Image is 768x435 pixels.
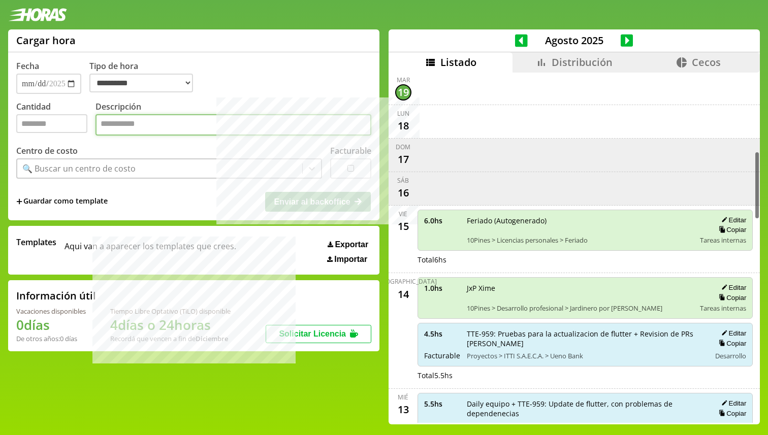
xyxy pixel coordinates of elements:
b: Diciembre [196,334,228,343]
h2: Información útil [16,289,96,303]
button: Exportar [325,240,371,250]
div: 15 [395,218,411,235]
div: [DEMOGRAPHIC_DATA] [370,277,437,286]
span: Importar [334,255,367,264]
textarea: Descripción [95,114,371,136]
div: 18 [395,118,411,134]
label: Tipo de hora [89,60,201,94]
h1: Cargar hora [16,34,76,47]
button: Copiar [716,225,746,234]
span: TTE-959: Pruebas para la actualizacion de flutter + Revision de PRs [PERSON_NAME] [467,329,704,348]
h1: 0 días [16,316,86,334]
h1: 4 días o 24 horas [110,316,231,334]
span: Facturable [424,351,460,360]
span: Aqui van a aparecer los templates que crees. [65,237,236,264]
span: 5.5 hs [424,399,460,409]
div: Total 5.5 hs [418,371,753,380]
div: dom [396,143,410,151]
button: Copiar [716,293,746,302]
span: Desarrollo [715,351,746,360]
span: Exportar [335,240,368,249]
button: Editar [718,283,746,292]
span: Feriado (Autogenerado) [467,216,693,225]
span: Agosto 2025 [528,34,621,47]
span: +Guardar como template [16,196,108,207]
span: Tareas internas [700,236,746,245]
button: Editar [718,329,746,338]
span: Daily equipo + TTE-959: Update de flutter, con problemas de dependenecias [467,399,704,418]
div: 19 [395,84,411,101]
div: scrollable content [389,73,760,423]
span: Solicitar Licencia [279,329,346,338]
button: Copiar [716,339,746,348]
div: 17 [395,151,411,168]
div: sáb [397,176,409,185]
div: lun [397,109,409,118]
span: JxP Xime [467,283,693,293]
select: Tipo de hora [89,74,193,92]
span: Facturable [424,421,460,430]
div: vie [399,210,407,218]
span: 6.0 hs [424,216,460,225]
button: Copiar [716,409,746,418]
div: Total 6 hs [418,255,753,264]
label: Facturable [330,145,371,156]
label: Cantidad [16,101,95,138]
div: Recordá que vencen a fin de [110,334,231,343]
label: Centro de costo [16,145,78,156]
span: Cecos [692,55,721,69]
button: Editar [718,399,746,408]
div: mié [398,393,408,401]
div: Tiempo Libre Optativo (TiLO) disponible [110,307,231,316]
img: logotipo [8,8,67,21]
span: 10Pines > Desarrollo profesional > Jardinero por [PERSON_NAME] [467,304,693,313]
span: 1.0 hs [424,283,460,293]
span: Proyectos > ITTI S.A.E.C.A. > Ueno Bank [467,351,704,360]
div: Vacaciones disponibles [16,307,86,316]
label: Descripción [95,101,371,138]
div: 16 [395,185,411,201]
span: 10Pines > Licencias personales > Feriado [467,236,693,245]
span: Templates [16,237,56,248]
span: Listado [440,55,476,69]
span: 4.5 hs [424,329,460,339]
button: Solicitar Licencia [266,325,371,343]
span: + [16,196,22,207]
span: Distribución [552,55,613,69]
span: Desarrollo [715,421,746,430]
div: 🔍 Buscar un centro de costo [22,163,136,174]
input: Cantidad [16,114,87,133]
div: 13 [395,401,411,418]
span: Proyectos > ITTI S.A.E.C.A. > Ueno Bank [467,421,704,430]
span: Tareas internas [700,304,746,313]
div: De otros años: 0 días [16,334,86,343]
div: 14 [395,286,411,302]
label: Fecha [16,60,39,72]
button: Editar [718,216,746,224]
div: mar [397,76,410,84]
